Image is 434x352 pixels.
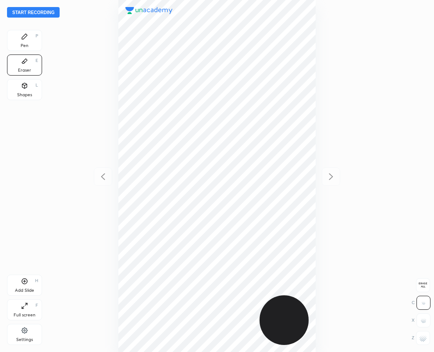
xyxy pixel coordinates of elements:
div: Add Slide [15,288,34,293]
div: Eraser [18,68,31,73]
div: L [36,83,38,87]
div: Full screen [14,313,36,317]
div: E [36,58,38,63]
div: P [36,34,38,38]
div: Shapes [17,93,32,97]
div: Settings [16,337,33,342]
button: Start recording [7,7,60,18]
div: C [412,296,430,310]
div: Z [412,331,430,345]
div: Pen [21,44,28,48]
div: F [36,303,38,308]
div: H [35,279,38,283]
span: Erase all [416,282,430,288]
img: logo.38c385cc.svg [125,7,173,14]
div: X [412,313,430,327]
